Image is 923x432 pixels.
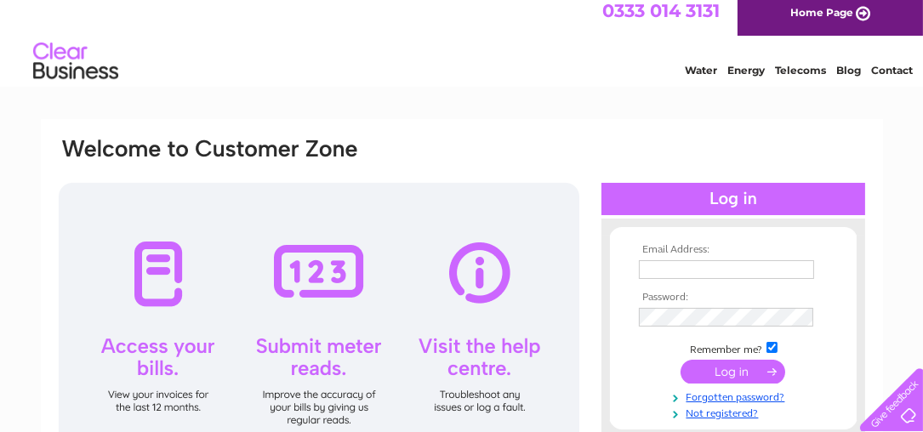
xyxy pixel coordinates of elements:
[60,9,864,82] div: Clear Business is a trading name of Verastar Limited (registered in [GEOGRAPHIC_DATA] No. 3667643...
[871,72,913,85] a: Contact
[727,72,765,85] a: Energy
[639,388,832,404] a: Forgotten password?
[836,72,861,85] a: Blog
[775,72,826,85] a: Telecoms
[602,9,720,30] a: 0333 014 3131
[639,404,832,420] a: Not registered?
[685,72,717,85] a: Water
[635,292,832,304] th: Password:
[32,44,119,96] img: logo.png
[635,339,832,356] td: Remember me?
[681,360,785,384] input: Submit
[635,244,832,256] th: Email Address:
